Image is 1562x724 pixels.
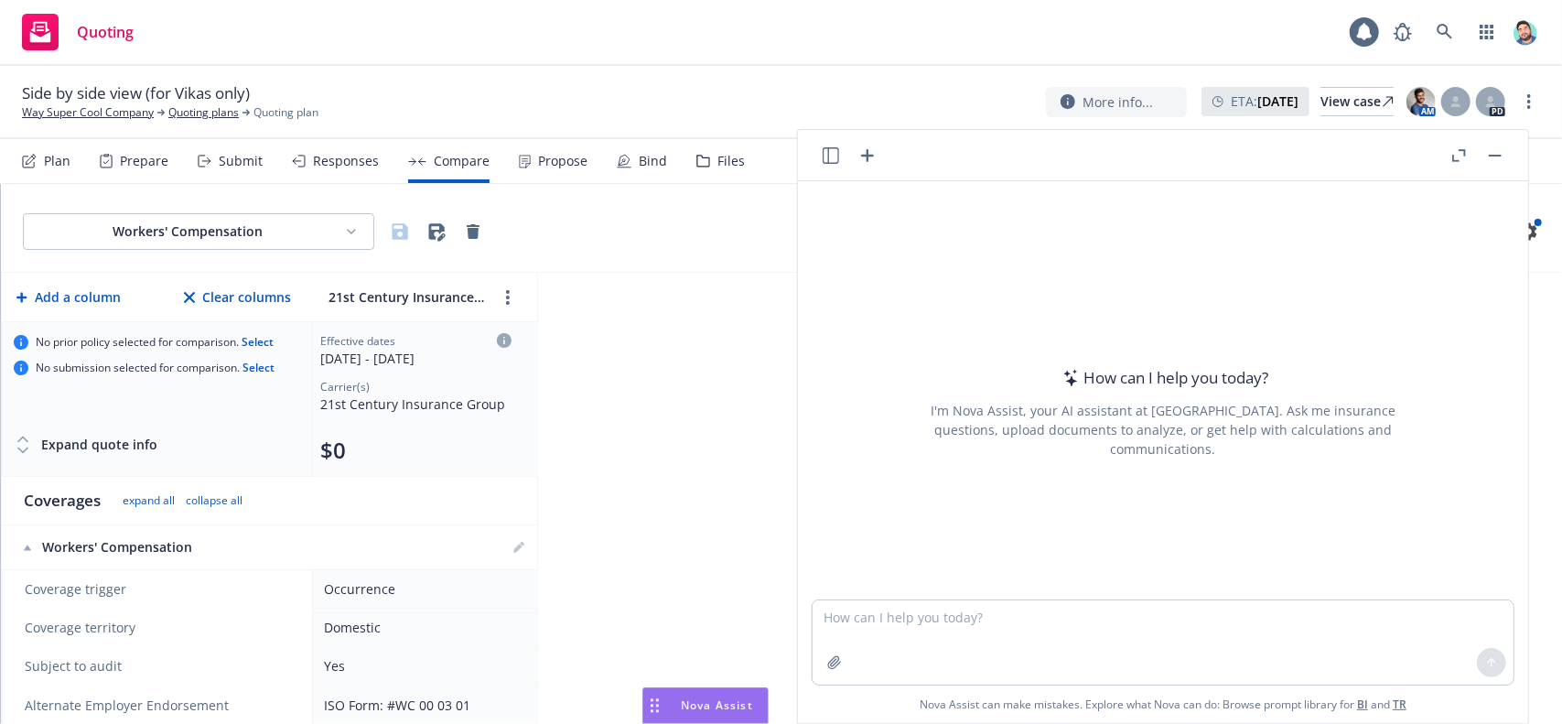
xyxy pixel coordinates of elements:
[22,104,154,121] a: Way Super Cool Company
[320,379,512,394] div: Carrier(s)
[14,427,157,463] button: Expand quote info
[639,154,667,168] div: Bind
[23,213,374,250] button: Workers' Compensation
[1058,366,1268,390] div: How can I help you today?
[320,333,512,368] div: Click to edit column carrier quote details
[24,538,295,557] div: Workers' Compensation
[805,686,1521,723] span: Nova Assist can make mistakes. Explore what Nova can do: Browse prompt library for and
[508,536,530,558] a: editPencil
[25,619,294,637] span: Coverage territory
[313,154,379,168] div: Responses
[324,656,519,675] div: Yes
[36,335,274,350] span: No prior policy selected for comparison.
[1320,88,1394,115] div: View case
[324,696,519,715] div: ISO Form: #WC 00 03 01
[497,286,519,308] a: more
[906,401,1420,459] div: I'm Nova Assist, your AI assistant at [GEOGRAPHIC_DATA]. Ask me insurance questions, upload docum...
[36,361,275,375] span: No submission selected for comparison.
[1406,87,1436,116] img: photo
[320,436,512,465] div: Total premium (click to edit billing info)
[324,284,490,310] input: 21st Century Insurance Group
[1469,14,1505,50] a: Switch app
[253,104,318,121] span: Quoting plan
[120,154,168,168] div: Prepare
[1518,91,1540,113] a: more
[320,394,512,414] div: 21st Century Insurance Group
[25,697,229,715] span: Alternate Employer Endorsement
[25,580,294,599] span: Coverage trigger
[324,618,519,637] div: Domestic
[1257,92,1298,110] strong: [DATE]
[13,279,124,316] button: Add a column
[320,333,512,349] div: Effective dates
[1384,14,1421,50] a: Report a Bug
[22,82,250,104] span: Side by side view (for Vikas only)
[44,154,70,168] div: Plan
[320,436,346,465] button: $0
[1231,92,1298,111] span: ETA :
[681,697,753,713] span: Nova Assist
[38,222,337,241] div: Workers' Compensation
[1393,697,1406,712] a: TR
[186,493,242,508] button: collapse all
[1427,14,1463,50] a: Search
[1357,697,1368,712] a: BI
[1511,17,1540,47] img: photo
[25,657,294,675] span: Subject to audit
[642,687,769,724] button: Nova Assist
[643,688,666,723] div: Drag to move
[1320,87,1394,116] a: View case
[717,154,745,168] div: Files
[123,493,175,508] button: expand all
[434,154,490,168] div: Compare
[1046,87,1187,117] button: More info...
[320,349,512,368] div: [DATE] - [DATE]
[219,154,263,168] div: Submit
[15,6,141,58] a: Quoting
[1083,92,1153,112] span: More info...
[538,154,587,168] div: Propose
[168,104,239,121] a: Quoting plans
[24,490,101,512] div: Coverages
[77,25,134,39] span: Quoting
[180,279,295,316] button: Clear columns
[324,579,519,599] div: Occurrence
